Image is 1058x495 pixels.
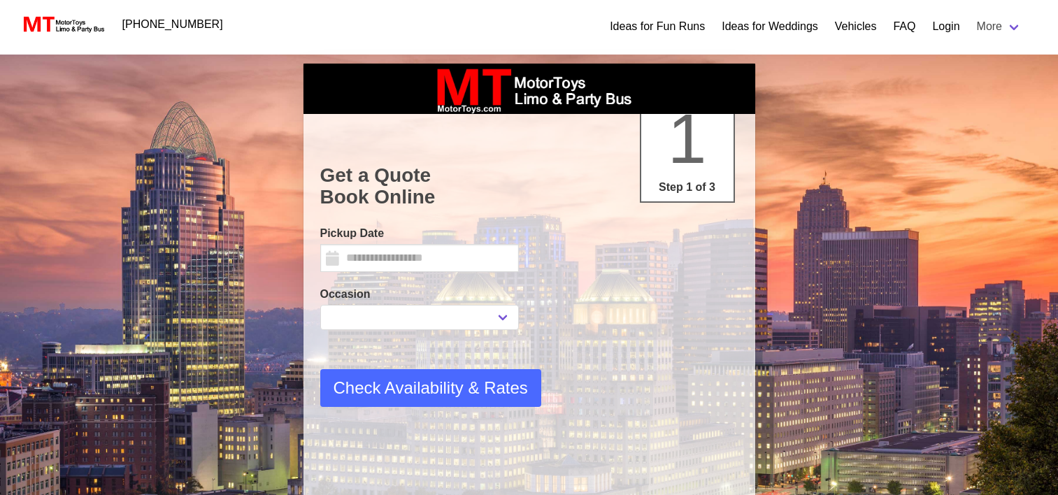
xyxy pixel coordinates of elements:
[647,179,728,196] p: Step 1 of 3
[722,18,818,35] a: Ideas for Weddings
[835,18,877,35] a: Vehicles
[320,164,738,208] h1: Get a Quote Book Online
[932,18,959,35] a: Login
[424,64,634,114] img: box_logo_brand.jpeg
[114,10,231,38] a: [PHONE_NUMBER]
[320,369,541,407] button: Check Availability & Rates
[610,18,705,35] a: Ideas for Fun Runs
[968,13,1030,41] a: More
[20,15,106,34] img: MotorToys Logo
[334,375,528,401] span: Check Availability & Rates
[893,18,915,35] a: FAQ
[668,99,707,178] span: 1
[320,286,519,303] label: Occasion
[320,225,519,242] label: Pickup Date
